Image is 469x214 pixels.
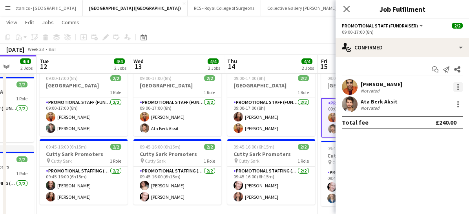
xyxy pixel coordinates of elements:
[336,38,469,57] div: Confirmed
[3,17,20,27] a: View
[40,71,128,136] app-job-card: 09:00-17:00 (8h)2/2[GEOGRAPHIC_DATA]1 RolePromotional Staff (Fundraiser)2/209:00-17:00 (8h)[PERSO...
[227,82,315,89] h3: [GEOGRAPHIC_DATA]
[51,158,72,164] span: Cutty Sark
[436,118,456,126] div: £240.00
[320,62,327,71] span: 15
[321,82,409,89] h3: [GEOGRAPHIC_DATA]
[227,151,315,158] h3: Cutty Sark Promoters
[6,45,24,53] div: [DATE]
[16,82,27,87] span: 2/2
[342,23,418,29] span: Promotional Staff (Fundraiser)
[39,17,57,27] a: Jobs
[110,89,121,95] span: 1 Role
[321,141,409,206] app-job-card: 09:45-16:00 (6h15m)2/2Cutty Sark Promoters Cutty Sark1 RolePromotional Staffing (Brand Ambassador...
[110,144,121,150] span: 2/2
[239,158,259,164] span: Cutty Sark
[133,151,221,158] h3: Cutty Sark Promoters
[16,156,27,162] span: 2/2
[361,81,402,88] div: [PERSON_NAME]
[40,139,128,205] div: 09:45-16:00 (6h15m)2/2Cutty Sark Promoters Cutty Sark1 RolePromotional Staffing (Brand Ambassador...
[452,23,463,29] span: 2/2
[226,62,237,71] span: 14
[342,118,369,126] div: Total fee
[227,167,315,205] app-card-role: Promotional Staffing (Brand Ambassadors)2/209:45-16:00 (6h15m)[PERSON_NAME][PERSON_NAME]
[302,65,314,71] div: 2 Jobs
[297,89,309,95] span: 1 Role
[227,71,315,136] app-job-card: 09:00-17:00 (8h)2/2[GEOGRAPHIC_DATA]1 RolePromotional Staff (Fundraiser)2/209:00-17:00 (8h)[PERSO...
[133,167,221,205] app-card-role: Promotional Staffing (Brand Ambassadors)2/209:45-16:00 (6h15m)[PERSON_NAME][PERSON_NAME]
[83,0,188,16] button: [GEOGRAPHIC_DATA] ([GEOGRAPHIC_DATA])
[110,75,121,81] span: 2/2
[301,58,312,64] span: 4/4
[188,0,261,16] button: RCS - Royal College of Surgeons
[204,89,215,95] span: 1 Role
[49,46,57,52] div: BST
[204,75,215,81] span: 2/2
[234,75,265,81] span: 09:00-17:00 (8h)
[133,58,144,65] span: Wed
[6,0,83,16] button: Botanics - [GEOGRAPHIC_DATA]
[327,75,359,81] span: 09:00-17:00 (8h)
[42,19,54,26] span: Jobs
[298,75,309,81] span: 2/2
[227,139,315,205] app-job-card: 09:45-16:00 (6h15m)2/2Cutty Sark Promoters Cutty Sark1 RolePromotional Staffing (Brand Ambassador...
[208,58,219,64] span: 4/4
[297,158,309,164] span: 1 Role
[133,82,221,89] h3: [GEOGRAPHIC_DATA]
[40,58,49,65] span: Tue
[227,58,237,65] span: Thu
[6,19,17,26] span: View
[145,158,166,164] span: Cutty Sark
[133,139,221,205] app-job-card: 09:45-16:00 (6h15m)2/2Cutty Sark Promoters Cutty Sark1 RolePromotional Staffing (Brand Ambassador...
[22,17,37,27] a: Edit
[40,98,128,136] app-card-role: Promotional Staff (Fundraiser)2/209:00-17:00 (8h)[PERSON_NAME][PERSON_NAME]
[20,65,33,71] div: 2 Jobs
[133,71,221,136] app-job-card: 09:00-17:00 (8h)2/2[GEOGRAPHIC_DATA]1 RolePromotional Staff (Fundraiser)2/209:00-17:00 (8h)[PERSO...
[361,88,381,94] div: Not rated
[361,98,398,105] div: Ata Berk Aksit
[361,105,381,111] div: Not rated
[321,152,409,159] h3: Cutty Sark Promoters
[234,144,274,150] span: 09:45-16:00 (6h15m)
[342,29,463,35] div: 09:00-17:00 (8h)
[16,170,27,176] span: 1 Role
[132,62,144,71] span: 13
[46,75,78,81] span: 09:00-17:00 (8h)
[114,65,126,71] div: 2 Jobs
[26,46,46,52] span: Week 33
[227,98,315,136] app-card-role: Promotional Staff (Fundraiser)2/209:00-17:00 (8h)[PERSON_NAME][PERSON_NAME]
[261,0,343,16] button: Collective Gallery [PERSON_NAME]
[40,167,128,205] app-card-role: Promotional Staffing (Brand Ambassadors)2/209:45-16:00 (6h15m)[PERSON_NAME][PERSON_NAME]
[25,19,34,26] span: Edit
[58,17,82,27] a: Comms
[321,98,409,138] app-card-role: Promotional Staff (Fundraiser)2/209:00-17:00 (8h)[PERSON_NAME]Ata Berk Aksit
[321,71,409,138] app-job-card: 09:00-17:00 (8h)2/2[GEOGRAPHIC_DATA]1 RolePromotional Staff (Fundraiser)2/209:00-17:00 (8h)[PERSO...
[208,65,220,71] div: 2 Jobs
[40,82,128,89] h3: [GEOGRAPHIC_DATA]
[38,62,49,71] span: 12
[110,158,121,164] span: 1 Role
[204,144,215,150] span: 2/2
[332,160,353,165] span: Cutty Sark
[327,145,368,151] span: 09:45-16:00 (6h15m)
[20,58,31,64] span: 4/4
[140,144,181,150] span: 09:45-16:00 (6h15m)
[298,144,309,150] span: 2/2
[16,96,27,102] span: 1 Role
[342,23,424,29] button: Promotional Staff (Fundraiser)
[140,75,172,81] span: 09:00-17:00 (8h)
[321,58,327,65] span: Fri
[133,98,221,136] app-card-role: Promotional Staff (Fundraiser)2/209:00-17:00 (8h)[PERSON_NAME]Ata Berk Aksit
[40,151,128,158] h3: Cutty Sark Promoters
[46,144,87,150] span: 09:45-16:00 (6h15m)
[62,19,79,26] span: Comms
[336,4,469,14] h3: Job Fulfilment
[204,158,215,164] span: 1 Role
